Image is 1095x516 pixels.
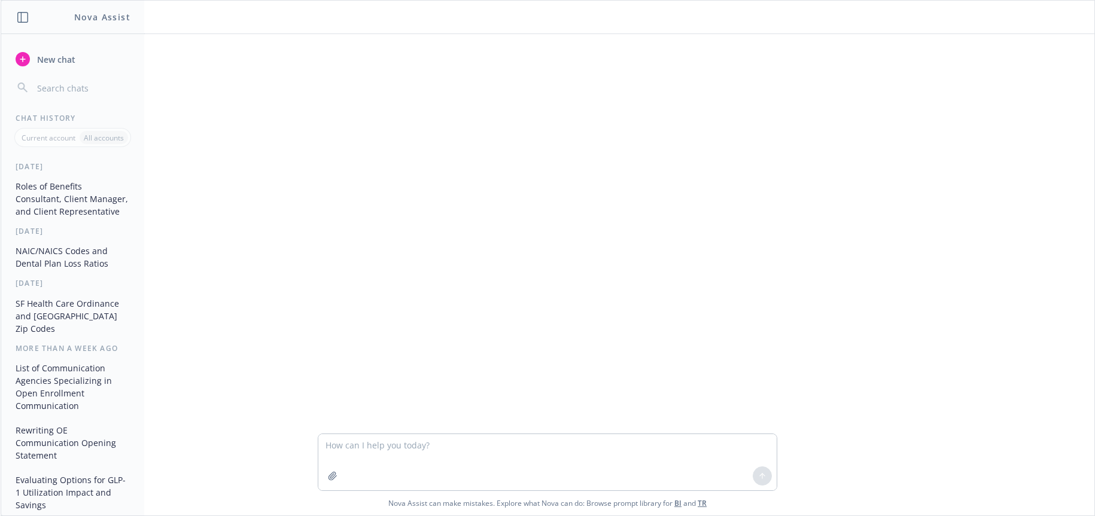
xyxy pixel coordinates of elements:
[1,343,144,353] div: More than a week ago
[11,176,135,221] button: Roles of Benefits Consultant, Client Manager, and Client Representative
[11,48,135,70] button: New chat
[11,294,135,338] button: SF Health Care Ordinance and [GEOGRAPHIC_DATA] Zip Codes
[84,133,124,143] p: All accounts
[11,420,135,465] button: Rewriting OE Communication Opening Statement
[698,498,707,508] a: TR
[674,498,682,508] a: BI
[35,80,130,96] input: Search chats
[1,161,144,172] div: [DATE]
[74,11,130,23] h1: Nova Assist
[22,133,75,143] p: Current account
[35,53,75,66] span: New chat
[1,226,144,236] div: [DATE]
[11,358,135,416] button: List of Communication Agencies Specializing in Open Enrollment Communication
[1,113,144,123] div: Chat History
[1,278,144,288] div: [DATE]
[5,491,1090,515] span: Nova Assist can make mistakes. Explore what Nova can do: Browse prompt library for and
[11,241,135,273] button: NAIC/NAICS Codes and Dental Plan Loss Ratios
[11,470,135,515] button: Evaluating Options for GLP-1 Utilization Impact and Savings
